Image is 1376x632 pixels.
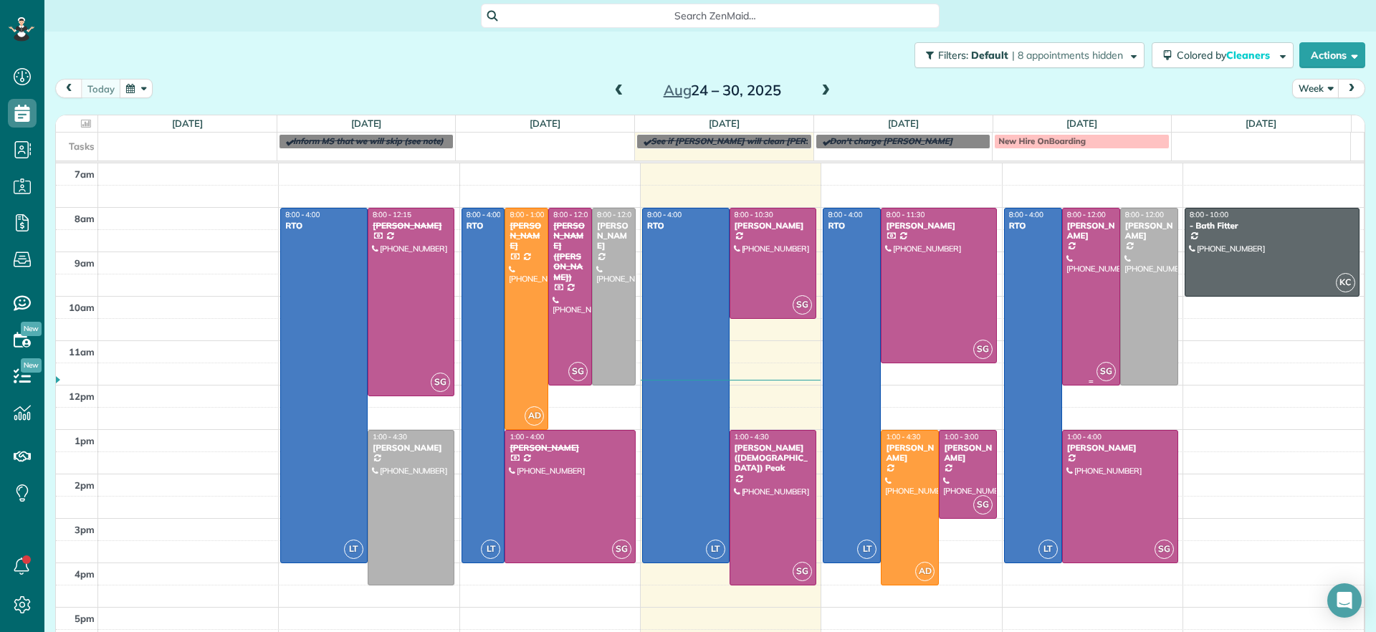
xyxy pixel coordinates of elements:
span: SG [973,495,993,514]
span: 8:00 - 4:00 [285,210,320,219]
span: Filters: [938,49,968,62]
button: next [1338,79,1365,98]
span: 10am [69,302,95,313]
div: [PERSON_NAME] [509,443,631,453]
span: KC [1336,273,1355,292]
a: [DATE] [1246,118,1276,129]
span: 8:00 - 4:00 [467,210,501,219]
span: 8:00 - 12:00 [553,210,592,219]
button: Week [1292,79,1339,98]
button: Actions [1299,42,1365,68]
div: - Bath Fitter [1189,221,1355,231]
span: 1pm [75,435,95,446]
span: LT [481,540,500,559]
a: [DATE] [172,118,203,129]
span: SG [1155,540,1174,559]
div: [PERSON_NAME] [372,443,451,453]
span: 1:00 - 3:00 [944,432,978,441]
span: 12pm [69,391,95,402]
div: [PERSON_NAME] [943,443,993,464]
span: AD [525,406,544,426]
span: Colored by [1177,49,1275,62]
span: 1:00 - 4:30 [373,432,407,441]
span: 7am [75,168,95,180]
span: Don't charge [PERSON_NAME] [830,135,952,146]
span: AD [915,562,935,581]
span: 8:00 - 12:00 [1125,210,1164,219]
span: Aug [664,81,692,99]
span: 8:00 - 12:00 [597,210,636,219]
div: [PERSON_NAME] [596,221,631,252]
span: Default [971,49,1009,62]
span: Inform MS that we will skip (see note) [293,135,444,146]
span: See if [PERSON_NAME] will clean [PERSON_NAME]? [651,135,859,146]
span: SG [793,295,812,315]
div: [PERSON_NAME] [1066,443,1174,453]
div: [PERSON_NAME] [1066,221,1116,241]
div: [PERSON_NAME] [1124,221,1174,241]
span: 8:00 - 4:00 [1009,210,1043,219]
div: RTO [827,221,876,231]
a: [DATE] [530,118,560,129]
span: LT [1038,540,1058,559]
span: SG [431,373,450,392]
button: today [81,79,121,98]
div: [PERSON_NAME] [885,221,993,231]
a: Filters: Default | 8 appointments hidden [907,42,1145,68]
div: RTO [646,221,725,231]
div: [PERSON_NAME] [509,221,544,252]
span: 8:00 - 10:00 [1190,210,1228,219]
span: 8:00 - 12:00 [1067,210,1106,219]
span: 8:00 - 4:00 [828,210,862,219]
span: 1:00 - 4:30 [886,432,920,441]
div: [PERSON_NAME] [372,221,451,231]
span: 4pm [75,568,95,580]
span: 1:00 - 4:00 [1067,432,1102,441]
span: SG [568,362,588,381]
span: 8:00 - 11:30 [886,210,924,219]
span: SG [973,340,993,359]
button: Colored byCleaners [1152,42,1294,68]
span: New [21,358,42,373]
div: RTO [1008,221,1058,231]
span: 8:00 - 10:30 [735,210,773,219]
a: [DATE] [709,118,740,129]
span: 2pm [75,479,95,491]
span: 9am [75,257,95,269]
div: [PERSON_NAME] [885,443,935,464]
button: Filters: Default | 8 appointments hidden [914,42,1145,68]
span: 11am [69,346,95,358]
span: LT [857,540,876,559]
div: [PERSON_NAME] [734,221,813,231]
span: LT [706,540,725,559]
div: Open Intercom Messenger [1327,583,1362,618]
h2: 24 – 30, 2025 [633,82,812,98]
span: 8:00 - 12:15 [373,210,411,219]
span: 8:00 - 1:00 [510,210,544,219]
span: 3pm [75,524,95,535]
a: [DATE] [888,118,919,129]
span: SG [793,562,812,581]
button: prev [55,79,82,98]
span: Cleaners [1226,49,1272,62]
span: SG [1096,362,1116,381]
div: [PERSON_NAME] ([DEMOGRAPHIC_DATA]) Peak [734,443,813,474]
span: | 8 appointments hidden [1012,49,1123,62]
div: [PERSON_NAME] ([PERSON_NAME]) [553,221,588,282]
span: 8:00 - 4:00 [647,210,682,219]
div: RTO [285,221,363,231]
div: RTO [466,221,501,231]
span: 8am [75,213,95,224]
a: [DATE] [351,118,382,129]
span: 1:00 - 4:00 [510,432,544,441]
span: New [21,322,42,336]
span: 5pm [75,613,95,624]
span: SG [612,540,631,559]
span: New Hire OnBoarding [998,135,1086,146]
a: [DATE] [1066,118,1097,129]
span: 1:00 - 4:30 [735,432,769,441]
span: LT [344,540,363,559]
